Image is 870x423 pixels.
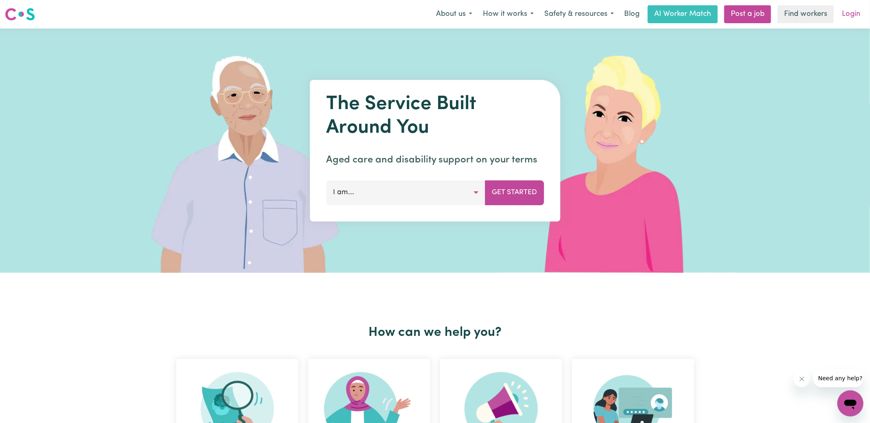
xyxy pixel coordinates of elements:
iframe: Message from company [813,369,863,387]
a: Find workers [778,5,834,23]
iframe: Button to launch messaging window [837,390,863,416]
a: Post a job [724,5,771,23]
button: How it works [478,6,539,23]
button: I am... [326,180,485,205]
p: Aged care and disability support on your terms [326,153,544,167]
button: Safety & resources [539,6,619,23]
img: Careseekers logo [5,7,35,22]
a: AI Worker Match [648,5,718,23]
a: Blog [619,5,644,23]
a: Careseekers logo [5,5,35,24]
h1: The Service Built Around You [326,93,544,140]
h2: How can we help you? [171,325,699,340]
button: Get Started [485,180,544,205]
iframe: Close message [794,371,810,387]
a: Login [837,5,865,23]
button: About us [431,6,478,23]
